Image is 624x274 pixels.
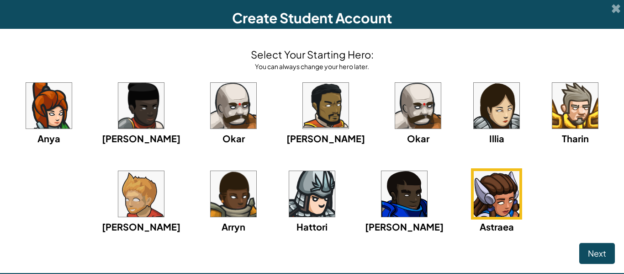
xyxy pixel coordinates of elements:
[222,221,245,232] span: Arryn
[588,248,606,258] span: Next
[251,47,374,62] h4: Select Your Starting Hero:
[222,133,245,144] span: Okar
[474,171,519,217] img: portrait.png
[37,133,60,144] span: Anya
[489,133,504,144] span: Illia
[26,83,72,129] img: portrait.png
[289,171,335,217] img: portrait.png
[552,83,598,129] img: portrait.png
[303,83,349,129] img: portrait.png
[211,83,256,129] img: portrait.png
[365,221,444,232] span: [PERSON_NAME]
[232,9,392,27] span: Create Student Account
[251,62,374,71] div: You can always change your hero later.
[102,133,180,144] span: [PERSON_NAME]
[286,133,365,144] span: [PERSON_NAME]
[381,171,427,217] img: portrait.png
[474,83,519,129] img: portrait.png
[211,171,256,217] img: portrait.png
[562,133,589,144] span: Tharin
[395,83,441,129] img: portrait.png
[118,83,164,129] img: portrait.png
[102,221,180,232] span: [PERSON_NAME]
[407,133,429,144] span: Okar
[118,171,164,217] img: portrait.png
[296,221,328,232] span: Hattori
[480,221,514,232] span: Astraea
[579,243,615,264] button: Next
